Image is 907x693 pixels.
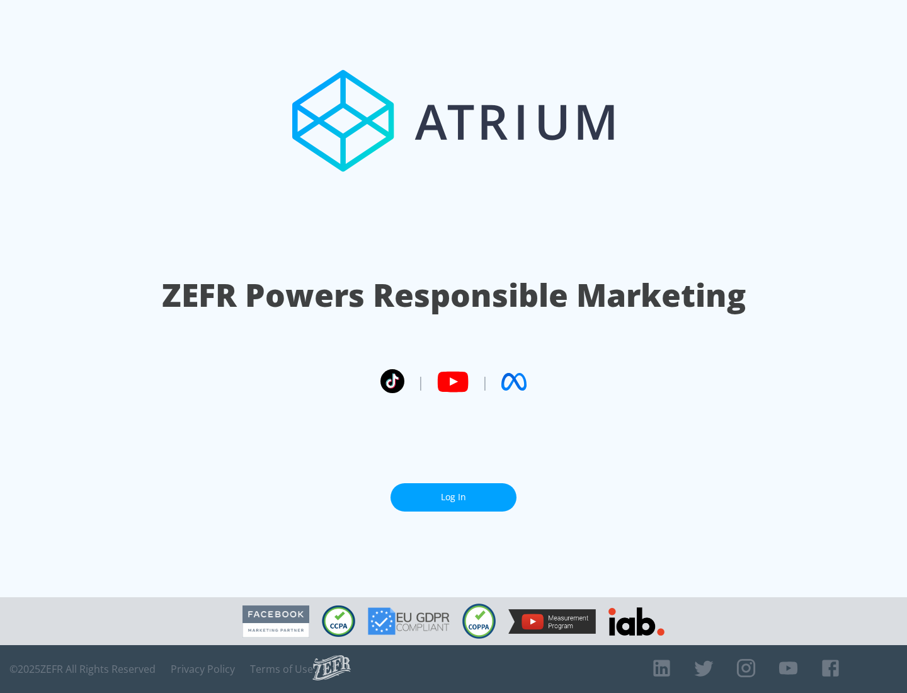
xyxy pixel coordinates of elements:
img: CCPA Compliant [322,605,355,637]
img: IAB [608,607,665,636]
img: GDPR Compliant [368,607,450,635]
span: | [481,372,489,391]
a: Terms of Use [250,663,313,675]
img: YouTube Measurement Program [508,609,596,634]
a: Log In [391,483,516,512]
span: © 2025 ZEFR All Rights Reserved [9,663,156,675]
h1: ZEFR Powers Responsible Marketing [162,273,746,317]
img: COPPA Compliant [462,604,496,639]
span: | [417,372,425,391]
img: Facebook Marketing Partner [242,605,309,638]
a: Privacy Policy [171,663,235,675]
